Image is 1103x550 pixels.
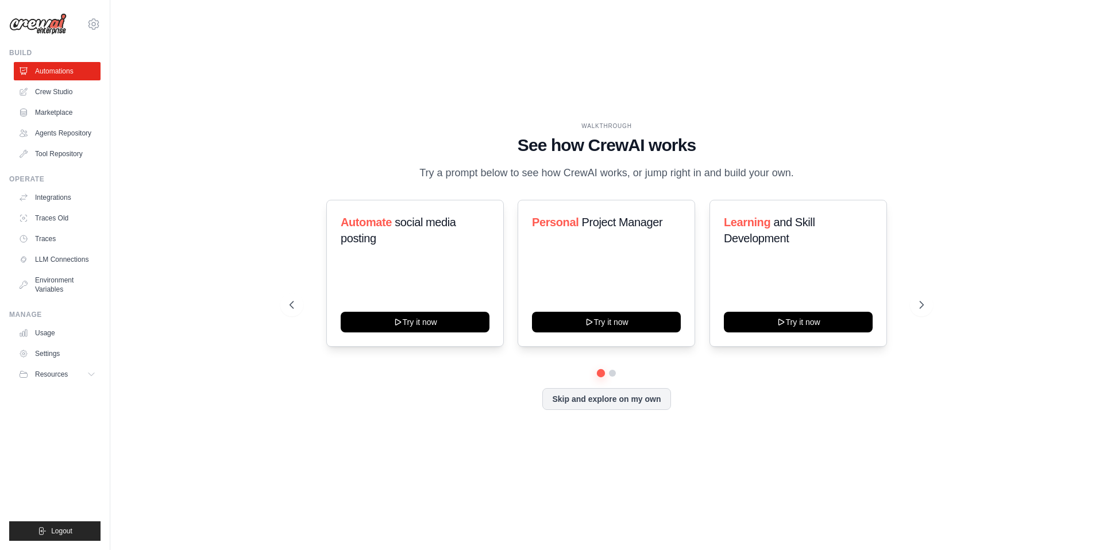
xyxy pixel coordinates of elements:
button: Try it now [341,312,489,332]
a: Traces Old [14,209,101,227]
span: and Skill Development [724,216,815,245]
a: Traces [14,230,101,248]
a: Automations [14,62,101,80]
span: Automate [341,216,392,228]
button: Skip and explore on my own [542,388,670,410]
div: WALKTHROUGH [290,122,924,130]
button: Try it now [532,312,681,332]
a: Agents Repository [14,124,101,142]
a: Usage [14,324,101,342]
button: Resources [14,365,101,384]
div: Operate [9,175,101,184]
a: LLM Connections [14,250,101,269]
span: Resources [35,370,68,379]
a: Environment Variables [14,271,101,299]
h1: See how CrewAI works [290,135,924,156]
span: social media posting [341,216,456,245]
div: Build [9,48,101,57]
div: Manage [9,310,101,319]
a: Marketplace [14,103,101,122]
span: Personal [532,216,579,228]
span: Logout [51,526,72,536]
a: Tool Repository [14,145,101,163]
a: Integrations [14,188,101,207]
span: Learning [724,216,770,228]
button: Try it now [724,312,873,332]
a: Settings [14,344,101,363]
span: Project Manager [582,216,663,228]
button: Logout [9,521,101,541]
img: Logo [9,13,67,35]
p: Try a prompt below to see how CrewAI works, or jump right in and build your own. [414,165,800,181]
a: Crew Studio [14,83,101,101]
